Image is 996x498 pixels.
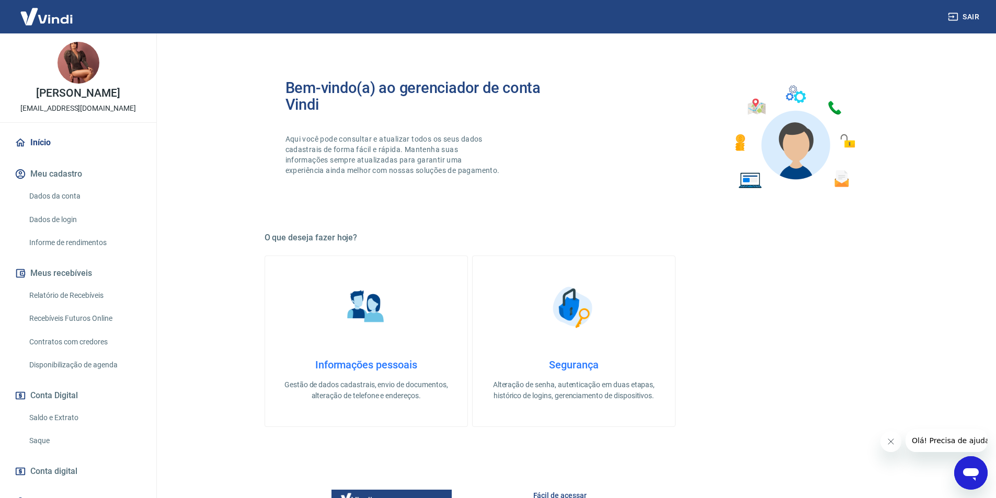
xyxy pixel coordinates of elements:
button: Sair [946,7,983,27]
h4: Segurança [489,358,658,371]
img: 557e3562-6123-46ee-8d50-303be2e65ab5.jpeg [58,42,99,84]
h5: O que deseja fazer hoje? [265,233,884,243]
a: SegurançaSegurançaAlteração de senha, autenticação em duas etapas, histórico de logins, gerenciam... [472,256,676,427]
img: Segurança [547,281,600,333]
a: Informações pessoaisInformações pessoaisGestão de dados cadastrais, envio de documentos, alteraçã... [265,256,468,427]
a: Contratos com credores [25,331,144,353]
button: Meu cadastro [13,163,144,186]
a: Informe de rendimentos [25,232,144,253]
iframe: Mensagem da empresa [906,429,988,452]
p: Gestão de dados cadastrais, envio de documentos, alteração de telefone e endereços. [282,379,451,401]
a: Conta digital [13,460,144,483]
img: Imagem de um avatar masculino com diversos icones exemplificando as funcionalidades do gerenciado... [726,79,863,195]
p: Aqui você pode consultar e atualizar todos os seus dados cadastrais de forma fácil e rápida. Mant... [285,134,502,176]
a: Dados de login [25,209,144,230]
a: Saldo e Extrato [25,407,144,428]
a: Saque [25,430,144,451]
span: Olá! Precisa de ajuda? [6,7,88,16]
button: Conta Digital [13,384,144,407]
button: Meus recebíveis [13,262,144,285]
a: Início [13,131,144,154]
a: Dados da conta [25,186,144,207]
h2: Bem-vindo(a) ao gerenciador de conta Vindi [285,79,574,113]
span: Conta digital [30,464,77,479]
a: Disponibilização de agenda [25,354,144,376]
p: [EMAIL_ADDRESS][DOMAIN_NAME] [20,103,136,114]
a: Relatório de Recebíveis [25,285,144,306]
img: Vindi [13,1,81,32]
iframe: Botão para abrir a janela de mensagens [954,456,988,490]
a: Recebíveis Futuros Online [25,308,144,329]
img: Informações pessoais [340,281,392,333]
iframe: Fechar mensagem [880,431,901,452]
h4: Informações pessoais [282,358,451,371]
p: Alteração de senha, autenticação em duas etapas, histórico de logins, gerenciamento de dispositivos. [489,379,658,401]
p: [PERSON_NAME] [36,88,120,99]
